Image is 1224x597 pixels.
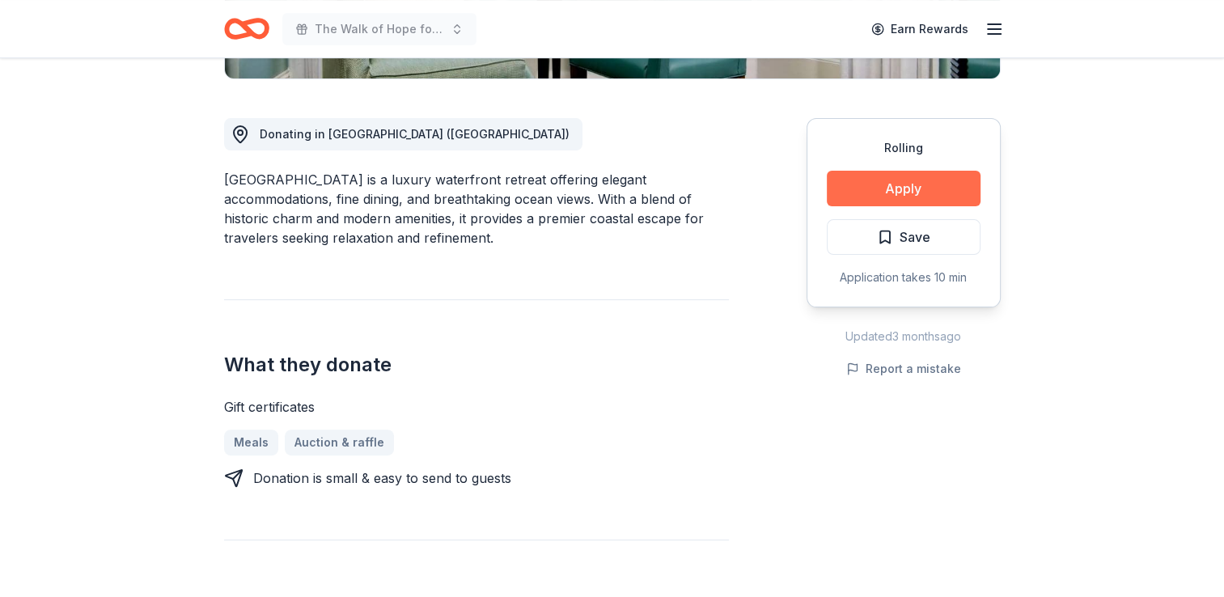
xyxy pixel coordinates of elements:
button: The Walk of Hope for ALS Research [282,13,476,45]
div: Gift certificates [224,397,729,417]
a: Auction & raffle [285,430,394,455]
a: Home [224,10,269,48]
div: Rolling [827,138,980,158]
div: Updated 3 months ago [807,327,1001,346]
div: Donation is small & easy to send to guests [253,468,511,488]
a: Meals [224,430,278,455]
div: [GEOGRAPHIC_DATA] is a luxury waterfront retreat offering elegant accommodations, fine dining, an... [224,170,729,248]
span: Save [900,227,930,248]
span: Donating in [GEOGRAPHIC_DATA] ([GEOGRAPHIC_DATA]) [260,127,570,141]
button: Report a mistake [846,359,961,379]
a: Earn Rewards [862,15,978,44]
h2: What they donate [224,352,729,378]
div: Application takes 10 min [827,268,980,287]
button: Apply [827,171,980,206]
button: Save [827,219,980,255]
span: The Walk of Hope for ALS Research [315,19,444,39]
